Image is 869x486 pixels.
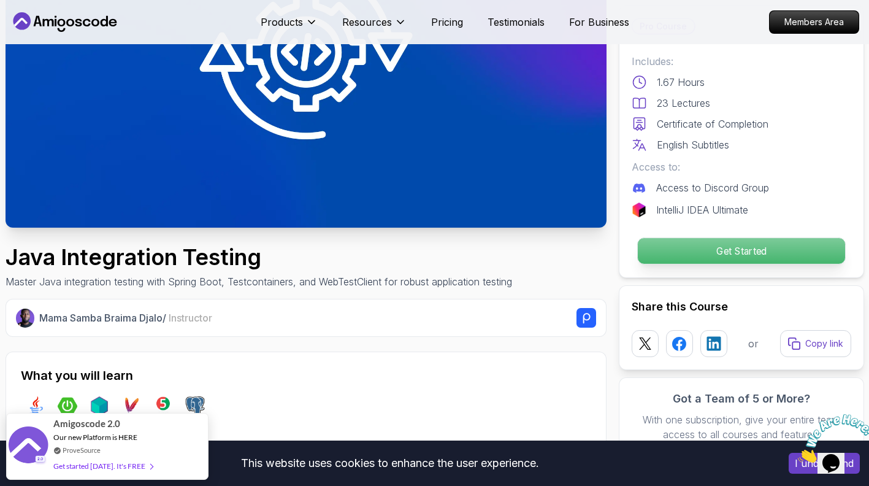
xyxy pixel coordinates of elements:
button: Products [261,15,318,39]
span: Instructor [169,312,212,324]
p: Includes: [632,54,851,69]
p: 1.67 Hours [657,75,705,90]
p: Access to: [632,160,851,174]
img: maven logo [121,396,141,416]
img: junit logo [153,396,173,416]
button: Accept cookies [789,453,860,474]
p: Members Area [770,11,859,33]
h2: Share this Course [632,298,851,315]
img: spring-boot logo [58,396,77,416]
img: Chat attention grabber [5,5,81,53]
button: Copy link [780,330,851,357]
a: Testimonials [488,15,545,29]
p: Access to Discord Group [656,180,769,195]
iframe: chat widget [793,409,869,468]
button: Resources [342,15,407,39]
a: ProveSource [63,445,101,455]
div: Get started [DATE]. It's FREE [53,459,153,473]
p: Resources [342,15,392,29]
div: This website uses cookies to enhance the user experience. [9,450,770,477]
p: IntelliJ IDEA Ultimate [656,202,748,217]
button: Get Started [637,237,845,264]
p: Mama Samba Braima Djalo / [39,310,212,325]
p: Master Java integration testing with Spring Boot, Testcontainers, and WebTestClient for robust ap... [6,274,512,289]
a: Members Area [769,10,859,34]
h2: What you will learn [21,367,591,384]
img: Nelson Djalo [16,309,35,328]
img: testcontainers logo [90,396,109,416]
p: or [748,336,759,351]
p: English Subtitles [657,137,729,152]
p: Certificate of Completion [657,117,768,131]
p: Copy link [805,337,843,350]
img: jetbrains logo [632,202,646,217]
span: Amigoscode 2.0 [53,417,120,431]
a: Pricing [431,15,463,29]
img: java logo [26,396,45,416]
h3: Got a Team of 5 or More? [632,390,851,407]
p: Get Started [637,238,844,264]
p: Products [261,15,303,29]
img: postgres logo [185,396,205,416]
a: For Business [569,15,629,29]
span: Our new Platform is HERE [53,433,137,442]
p: 23 Lectures [657,96,710,110]
h1: Java Integration Testing [6,245,512,269]
img: provesource social proof notification image [9,426,48,466]
p: With one subscription, give your entire team access to all courses and features. [632,412,851,442]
